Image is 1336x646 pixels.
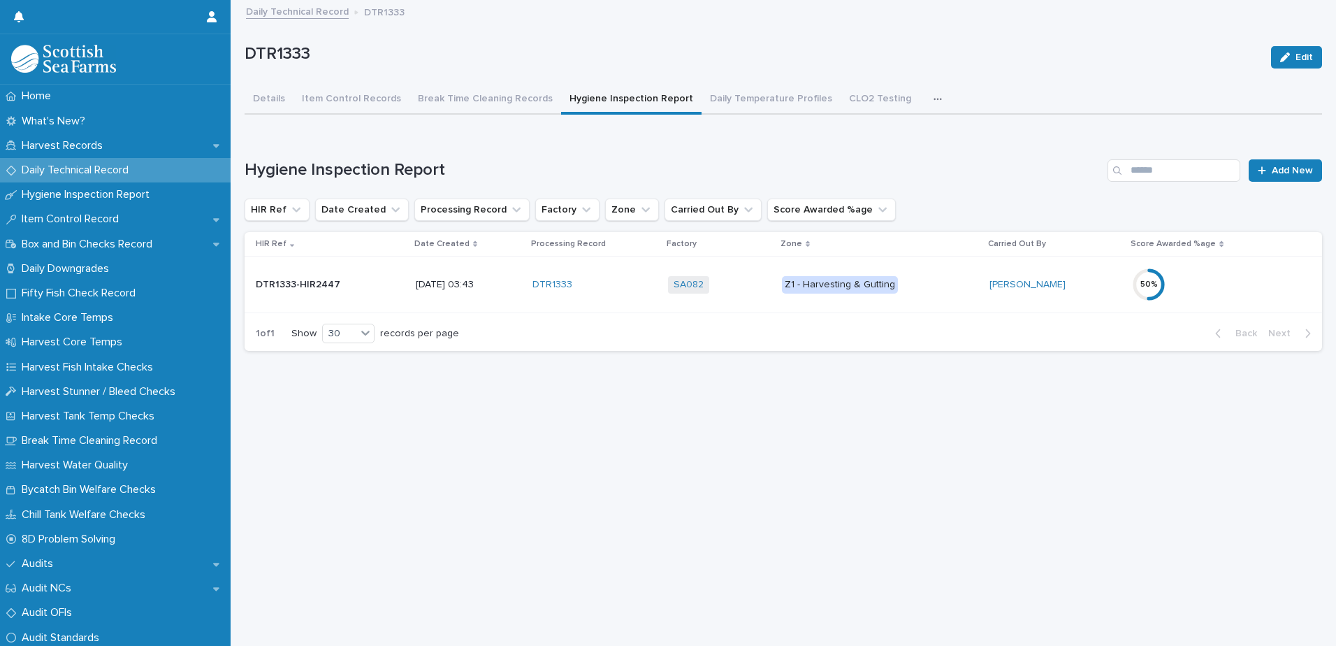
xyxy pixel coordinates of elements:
button: Score Awarded %age [767,199,896,221]
button: Zone [605,199,659,221]
p: records per page [380,328,459,340]
div: 50 % [1132,280,1166,289]
p: Harvest Records [16,139,114,152]
button: Processing Record [414,199,530,221]
button: Date Created [315,199,409,221]
img: mMrefqRFQpe26GRNOUkG [11,45,116,73]
button: HIR Ref [245,199,310,221]
p: Intake Core Temps [16,311,124,324]
p: DTR1333-HIR2447 [256,276,343,291]
p: 8D Problem Solving [16,533,126,546]
input: Search [1108,159,1240,182]
a: [PERSON_NAME] [989,279,1066,291]
p: Bycatch Bin Welfare Checks [16,483,167,496]
p: DTR1333 [245,44,1260,64]
button: Factory [535,199,600,221]
p: Carried Out By [988,236,1046,252]
button: Item Control Records [293,85,409,115]
p: Chill Tank Welfare Checks [16,508,157,522]
div: Z1 - Harvesting & Gutting [782,276,898,294]
p: Harvest Water Quality [16,459,139,472]
a: SA082 [674,279,704,291]
span: Next [1268,329,1299,338]
button: Daily Temperature Profiles [702,85,841,115]
p: Date Created [414,236,470,252]
p: Fifty Fish Check Record [16,287,147,300]
div: 30 [323,326,356,341]
p: [DATE] 03:43 [416,279,521,291]
p: Daily Technical Record [16,164,140,177]
p: Harvest Tank Temp Checks [16,410,166,423]
span: Edit [1295,52,1313,62]
p: Zone [780,236,802,252]
button: Next [1263,327,1322,340]
p: Audits [16,557,64,570]
p: Harvest Fish Intake Checks [16,361,164,374]
span: Add New [1272,166,1313,175]
a: Add New [1249,159,1322,182]
p: DTR1333 [364,3,405,19]
p: Audit Standards [16,631,110,645]
button: Details [245,85,293,115]
p: What's New? [16,115,96,128]
p: Audit NCs [16,582,82,595]
p: Hygiene Inspection Report [16,188,161,201]
button: CLO2 Testing [841,85,920,115]
p: Break Time Cleaning Record [16,434,168,447]
tr: DTR1333-HIR2447DTR1333-HIR2447 [DATE] 03:43DTR1333 SA082 Z1 - Harvesting & Gutting[PERSON_NAME] 50% [245,257,1322,313]
button: Edit [1271,46,1322,69]
button: Carried Out By [665,199,762,221]
button: Break Time Cleaning Records [409,85,561,115]
p: Harvest Stunner / Bleed Checks [16,385,187,399]
a: DTR1333 [532,279,572,291]
p: Home [16,89,62,103]
a: Daily Technical Record [246,3,349,19]
p: Daily Downgrades [16,262,120,275]
p: Audit OFIs [16,606,83,619]
p: Harvest Core Temps [16,336,133,349]
p: Score Awarded %age [1131,236,1216,252]
h1: Hygiene Inspection Report [245,160,1102,180]
p: HIR Ref [256,236,286,252]
p: Processing Record [531,236,606,252]
span: Back [1227,329,1257,338]
button: Hygiene Inspection Report [561,85,702,115]
p: Show [291,328,317,340]
button: Back [1204,327,1263,340]
p: Factory [667,236,697,252]
p: Box and Bin Checks Record [16,238,164,251]
p: 1 of 1 [245,317,286,351]
p: Item Control Record [16,213,130,226]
